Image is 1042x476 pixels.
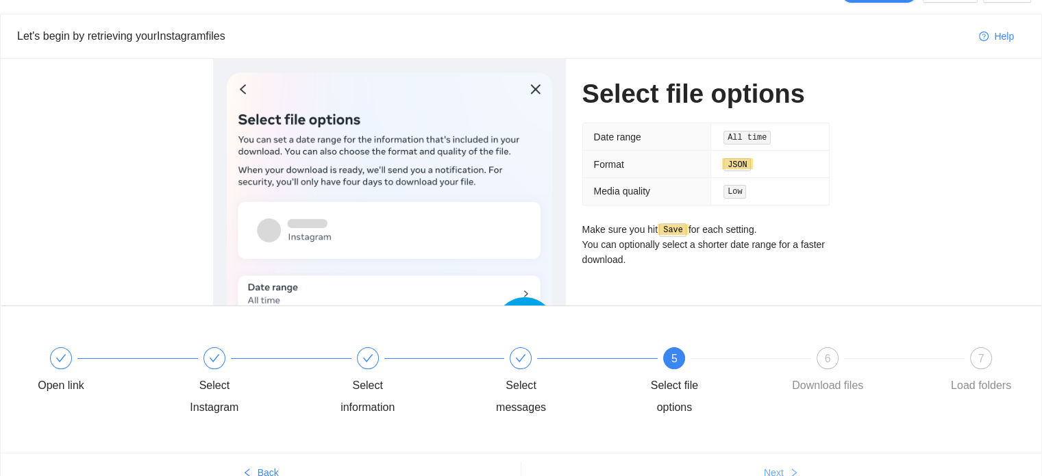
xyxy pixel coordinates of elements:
[978,353,984,364] span: 7
[951,375,1011,397] div: Load folders
[328,347,482,418] div: Select information
[209,353,220,364] span: check
[825,353,831,364] span: 6
[792,375,863,397] div: Download files
[968,25,1025,47] button: question-circleHelp
[941,347,1021,397] div: 7Load folders
[38,375,84,397] div: Open link
[362,353,373,364] span: check
[55,353,66,364] span: check
[17,27,968,45] div: Let's begin by retrieving your Instagram files
[175,375,254,418] div: Select Instagram
[594,131,641,142] span: Date range
[634,347,788,418] div: 5Select file options
[723,185,746,199] code: Low
[175,347,328,418] div: Select Instagram
[481,375,560,418] div: Select messages
[481,347,634,418] div: Select messages
[671,353,678,364] span: 5
[594,159,624,170] span: Format
[659,223,686,237] code: Save
[21,347,175,397] div: Open link
[634,375,714,418] div: Select file options
[328,375,408,418] div: Select information
[723,158,751,172] code: JSON
[594,186,651,197] span: Media quality
[582,78,830,110] h1: Select file options
[788,347,941,397] div: 6Download files
[515,353,526,364] span: check
[979,32,989,42] span: question-circle
[723,131,771,145] code: All time
[994,29,1014,44] span: Help
[582,222,830,268] p: Make sure you hit for each setting. You can optionally select a shorter date range for a faster d...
